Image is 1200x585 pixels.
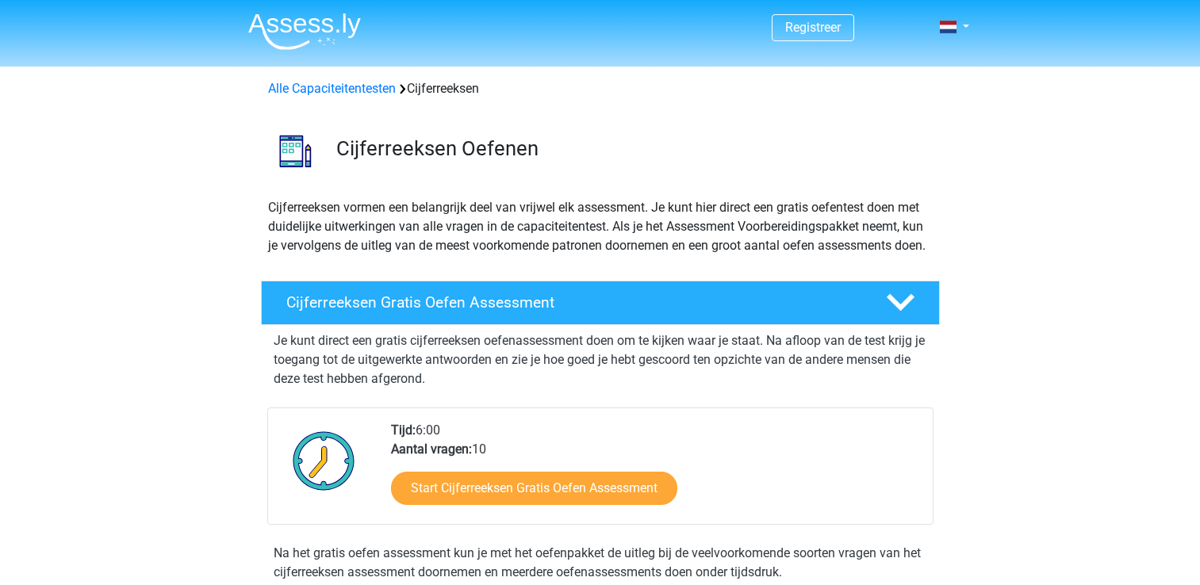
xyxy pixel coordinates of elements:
[286,293,861,312] h4: Cijferreeksen Gratis Oefen Assessment
[262,79,939,98] div: Cijferreeksen
[785,20,841,35] a: Registreer
[379,421,932,524] div: 6:00 10
[267,544,934,582] div: Na het gratis oefen assessment kun je met het oefenpakket de uitleg bij de veelvoorkomende soorte...
[284,421,364,500] img: Klok
[391,442,472,457] b: Aantal vragen:
[391,472,677,505] a: Start Cijferreeksen Gratis Oefen Assessment
[268,81,396,96] a: Alle Capaciteitentesten
[336,136,927,161] h3: Cijferreeksen Oefenen
[274,331,927,388] p: Je kunt direct een gratis cijferreeksen oefenassessment doen om te kijken waar je staat. Na afloo...
[391,422,416,438] b: Tijd:
[268,198,933,255] p: Cijferreeksen vormen een belangrijk deel van vrijwel elk assessment. Je kunt hier direct een grat...
[262,117,329,185] img: cijferreeksen
[248,13,361,50] img: Assessly
[255,281,946,325] a: Cijferreeksen Gratis Oefen Assessment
